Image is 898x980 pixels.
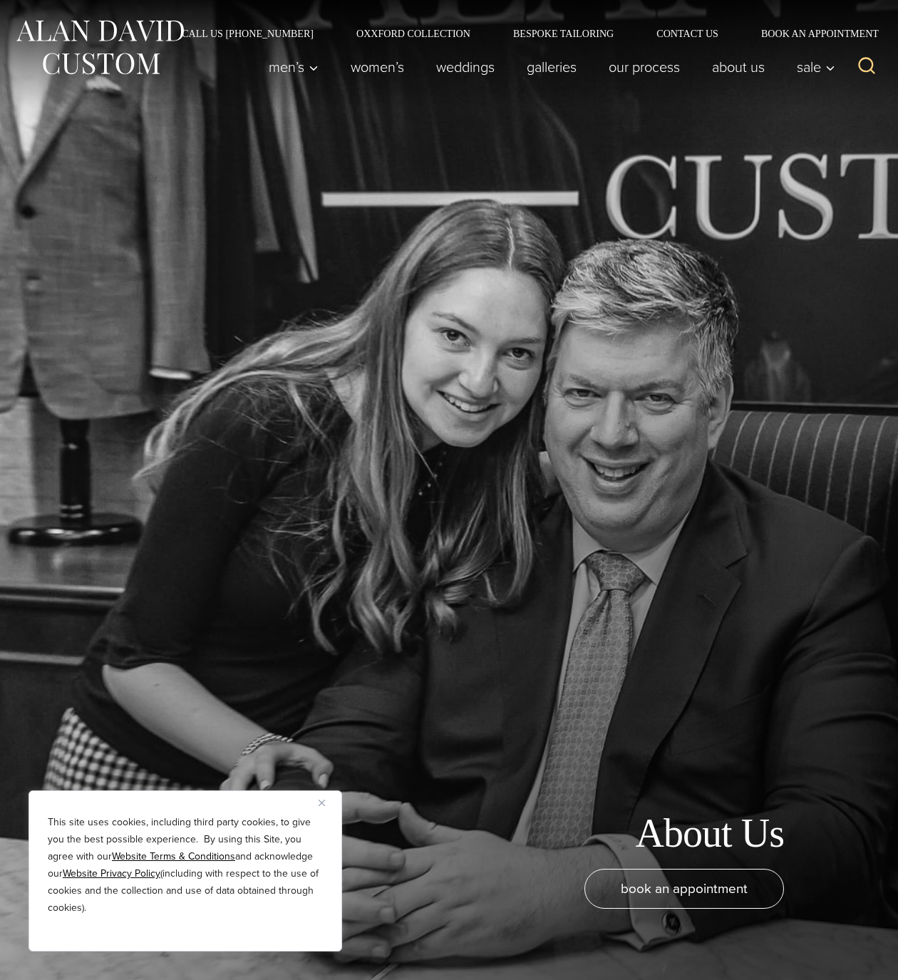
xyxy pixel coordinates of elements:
button: Close [319,794,336,811]
a: Call Us [PHONE_NUMBER] [160,29,335,38]
a: weddings [420,53,511,81]
a: Book an Appointment [740,29,884,38]
nav: Primary Navigation [253,53,843,81]
a: Contact Us [635,29,740,38]
p: This site uses cookies, including third party cookies, to give you the best possible experience. ... [48,814,323,917]
a: book an appointment [584,869,784,909]
a: Bespoke Tailoring [492,29,635,38]
button: View Search Form [850,50,884,84]
a: Women’s [335,53,420,81]
a: Oxxford Collection [335,29,492,38]
img: Close [319,800,325,806]
img: Alan David Custom [14,16,185,79]
a: Galleries [511,53,593,81]
span: Men’s [269,60,319,74]
nav: Secondary Navigation [160,29,884,38]
span: Sale [797,60,835,74]
a: Website Privacy Policy [63,866,160,881]
a: Our Process [593,53,696,81]
h1: About Us [635,810,784,857]
span: book an appointment [621,878,748,899]
a: Website Terms & Conditions [112,849,235,864]
a: About Us [696,53,781,81]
